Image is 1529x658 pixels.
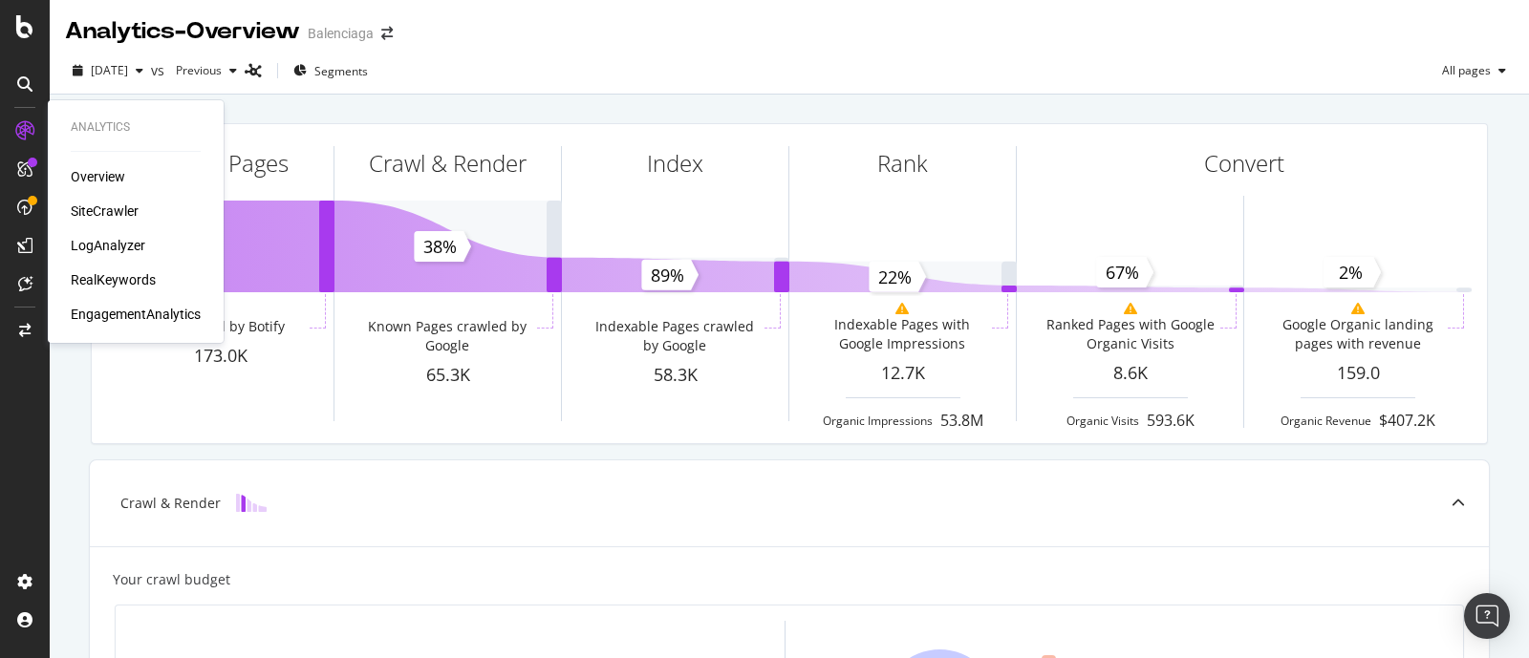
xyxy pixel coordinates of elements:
[314,63,368,79] span: Segments
[334,363,561,388] div: 65.3K
[71,236,145,255] a: LogAnalyzer
[789,361,1016,386] div: 12.7K
[1434,55,1514,86] button: All pages
[151,61,168,80] span: vs
[71,305,201,324] a: EngagementAnalytics
[168,62,222,78] span: Previous
[71,270,156,289] a: RealKeywords
[91,62,128,78] span: 2025 Sep. 14th
[647,147,703,180] div: Index
[1434,62,1491,78] span: All pages
[168,55,245,86] button: Previous
[308,24,374,43] div: Balenciaga
[71,202,139,221] a: SiteCrawler
[940,410,983,432] div: 53.8M
[236,494,267,512] img: block-icon
[286,55,376,86] button: Segments
[71,119,201,136] div: Analytics
[381,27,393,40] div: arrow-right-arrow-left
[71,167,125,186] a: Overview
[369,147,527,180] div: Crawl & Render
[823,413,933,429] div: Organic Impressions
[877,147,928,180] div: Rank
[65,15,300,48] div: Analytics - Overview
[589,317,760,355] div: Indexable Pages crawled by Google
[562,363,788,388] div: 58.3K
[113,570,230,589] div: Your crawl budget
[65,55,151,86] button: [DATE]
[107,344,334,369] div: 173.0K
[1464,593,1510,639] div: Open Intercom Messenger
[120,494,221,513] div: Crawl & Render
[816,315,987,353] div: Indexable Pages with Google Impressions
[361,317,532,355] div: Known Pages crawled by Google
